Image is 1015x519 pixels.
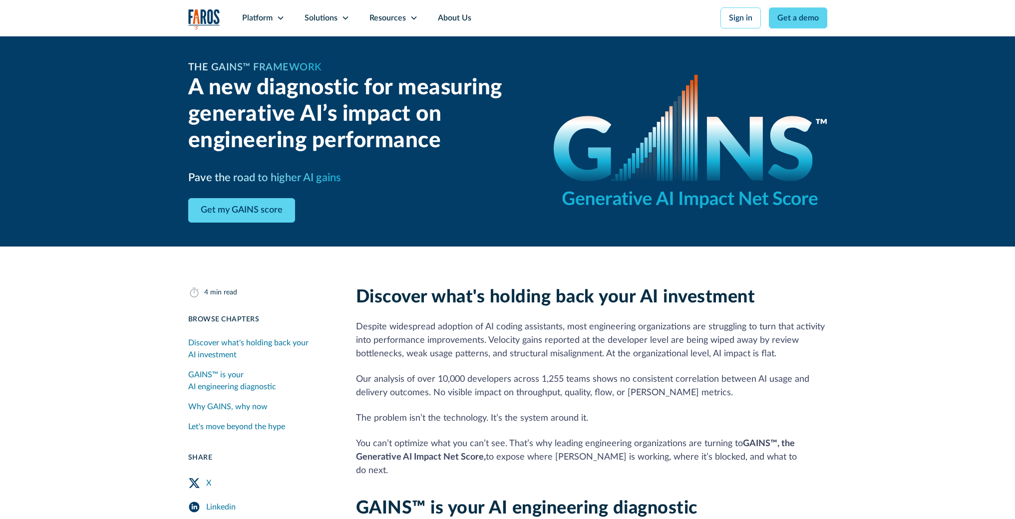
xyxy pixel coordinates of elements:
[356,412,827,425] p: The problem isn’t the technology. It’s the system around it.
[188,369,332,393] div: GAINS™ is your AI engineering diagnostic
[188,365,332,397] a: GAINS™ is your AI engineering diagnostic
[188,9,220,29] img: Logo of the analytics and reporting company Faros.
[188,170,341,186] h3: Pave the road to higher AI gains
[188,471,332,495] a: Twitter Share
[242,12,273,24] div: Platform
[188,421,285,433] div: Let's move beyond the hype
[188,495,332,519] a: LinkedIn Share
[188,453,332,463] div: Share
[356,320,827,361] p: Despite widespread adoption of AI coding assistants, most engineering organizations are strugglin...
[188,401,268,413] div: Why GAINS, why now
[356,437,827,478] p: You can’t optimize what you can’t see. That’s why leading engineering organizations are turning t...
[188,337,332,361] div: Discover what's holding back your AI investment
[769,7,827,28] a: Get a demo
[188,333,332,365] a: Discover what's holding back your AI investment
[305,12,338,24] div: Solutions
[720,7,761,28] a: Sign in
[188,397,332,417] a: Why GAINS, why now
[554,75,827,208] img: GAINS - the Generative AI Impact Net Score logo
[188,198,295,223] a: Get my GAINS score
[356,439,795,462] strong: GAINS™, the Generative AI Impact Net Score,
[356,373,827,400] p: Our analysis of over 10,000 developers across 1,255 teams shows no consistent correlation between...
[356,498,827,519] h2: GAINS™ is your AI engineering diagnostic
[356,286,827,308] h2: Discover what's holding back your AI investment
[188,60,322,75] h1: The GAINS™ Framework
[369,12,406,24] div: Resources
[210,287,237,298] div: min read
[206,477,211,489] div: X
[206,501,236,513] div: Linkedin
[188,417,332,437] a: Let's move beyond the hype
[188,9,220,29] a: home
[188,314,332,325] div: Browse Chapters
[204,287,208,298] div: 4
[188,75,530,154] h2: A new diagnostic for measuring generative AI’s impact on engineering performance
